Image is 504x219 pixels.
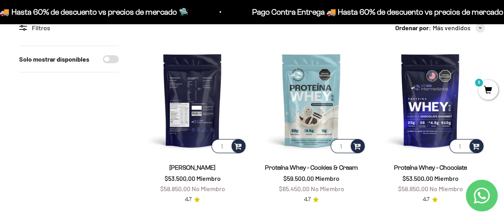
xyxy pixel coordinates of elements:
[429,185,463,192] span: No Miembro
[160,185,190,192] span: $58.850,00
[310,185,344,192] span: No Miembro
[395,23,431,33] span: Ordenar por:
[123,6,385,18] p: Pago Contra Entrega 🚚 Hasta 60% de descuento vs precios de mercado 🛸
[19,23,119,33] div: Filtros
[315,174,339,182] span: Miembro
[169,164,216,171] a: [PERSON_NAME]
[138,46,247,155] img: Proteína Whey - Vainilla
[478,86,498,95] a: 0
[423,195,438,204] a: 4.74.7 de 5.0 estrellas
[165,174,195,182] span: $53.500,00
[185,195,192,204] span: 4.7
[434,174,458,182] span: Miembro
[474,78,484,87] mark: 0
[185,195,200,204] a: 4.74.7 de 5.0 estrellas
[196,174,221,182] span: Miembro
[283,174,314,182] span: $59.500,00
[19,54,89,64] label: Solo mostrar disponibles
[192,185,225,192] span: No Miembro
[433,23,485,33] button: Más vendidos
[278,185,309,192] span: $65.450,00
[265,164,358,171] a: Proteína Whey - Cookies & Cream
[423,195,429,204] span: 4.7
[394,164,467,171] a: Proteína Whey - Chocolate
[433,23,471,33] span: Más vendidos
[398,185,428,192] span: $58.850,00
[304,195,310,204] span: 4.7
[402,174,433,182] span: $53.500,00
[304,195,319,204] a: 4.74.7 de 5.0 estrellas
